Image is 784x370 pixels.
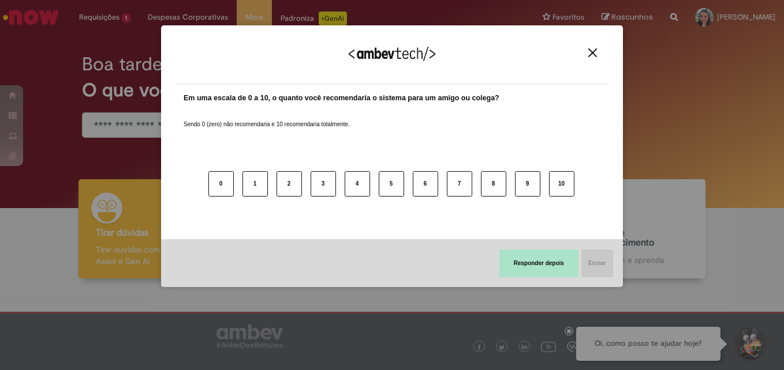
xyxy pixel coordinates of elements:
img: Logo Ambevtech [349,47,435,61]
button: 10 [549,171,574,197]
label: Em uma escala de 0 a 10, o quanto você recomendaria o sistema para um amigo ou colega? [184,93,499,104]
button: 1 [242,171,268,197]
button: 0 [208,171,234,197]
button: 7 [447,171,472,197]
button: 4 [345,171,370,197]
button: 3 [311,171,336,197]
button: 5 [379,171,404,197]
label: Sendo 0 (zero) não recomendaria e 10 recomendaria totalmente. [184,107,350,129]
button: Close [585,48,600,58]
button: 2 [277,171,302,197]
img: Close [588,48,597,57]
button: 9 [515,171,540,197]
button: 6 [413,171,438,197]
button: Responder depois [499,250,578,277]
button: 8 [481,171,506,197]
